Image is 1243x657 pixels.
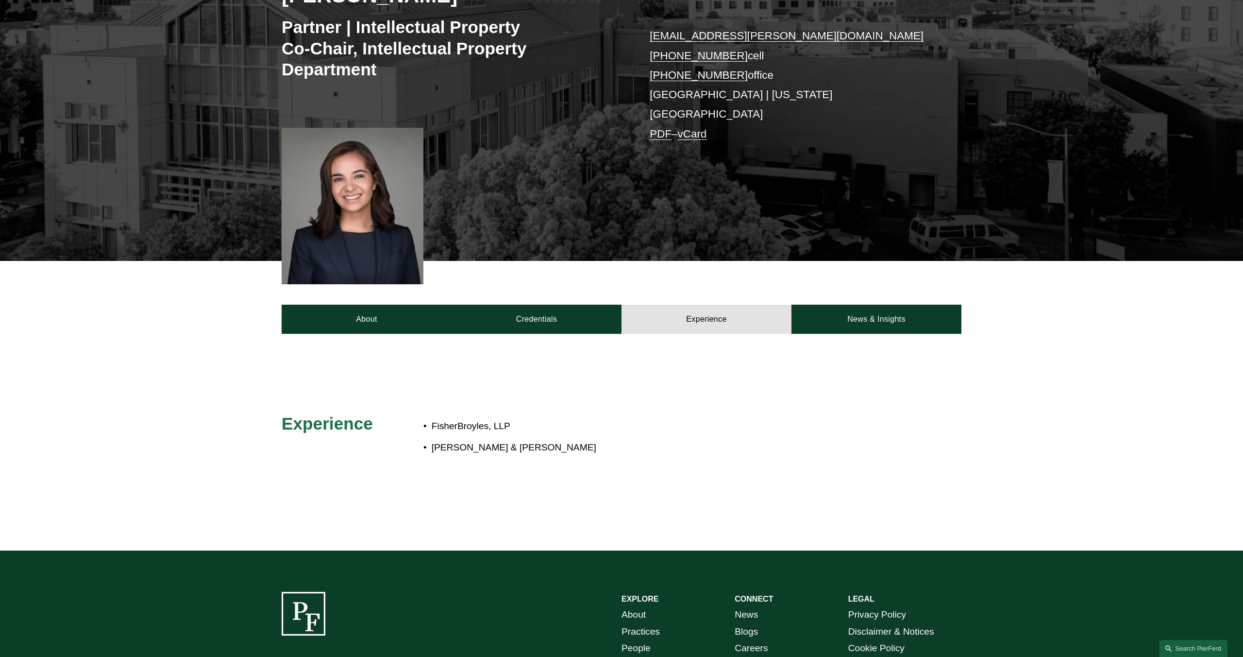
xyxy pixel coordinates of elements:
[621,595,658,603] strong: EXPLORE
[650,128,672,140] a: PDF
[848,595,874,603] strong: LEGAL
[282,414,373,433] span: Experience
[282,305,452,334] a: About
[621,606,646,623] a: About
[432,439,876,456] p: [PERSON_NAME] & [PERSON_NAME]
[791,305,961,334] a: News & Insights
[650,69,748,81] a: [PHONE_NUMBER]
[282,17,621,80] h3: Partner | Intellectual Property Co-Chair, Intellectual Property Department
[432,418,876,435] p: FisherBroyles, LLP
[650,50,748,62] a: [PHONE_NUMBER]
[621,640,651,657] a: People
[650,26,933,144] p: cell office [GEOGRAPHIC_DATA] | [US_STATE][GEOGRAPHIC_DATA] –
[678,128,707,140] a: vCard
[621,305,791,334] a: Experience
[735,606,758,623] a: News
[735,640,768,657] a: Careers
[650,30,924,42] a: [EMAIL_ADDRESS][PERSON_NAME][DOMAIN_NAME]
[848,640,905,657] a: Cookie Policy
[735,595,773,603] strong: CONNECT
[452,305,621,334] a: Credentials
[735,623,758,640] a: Blogs
[1159,640,1227,657] a: Search this site
[848,606,906,623] a: Privacy Policy
[848,623,934,640] a: Disclaimer & Notices
[621,623,660,640] a: Practices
